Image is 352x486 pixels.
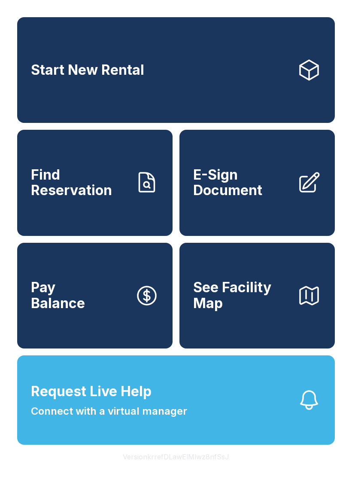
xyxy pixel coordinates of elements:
span: Start New Rental [31,62,144,78]
span: E-Sign Document [193,167,290,199]
span: Connect with a virtual manager [31,403,187,419]
span: See Facility Map [193,280,290,311]
a: Find Reservation [17,130,173,235]
a: E-Sign Document [179,130,335,235]
button: PayBalance [17,243,173,348]
span: Find Reservation [31,167,128,199]
span: Pay Balance [31,280,85,311]
button: VersionkrrefDLawElMlwz8nfSsJ [116,445,236,469]
button: See Facility Map [179,243,335,348]
button: Request Live HelpConnect with a virtual manager [17,355,335,445]
span: Request Live Help [31,381,152,402]
a: Start New Rental [17,17,335,123]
